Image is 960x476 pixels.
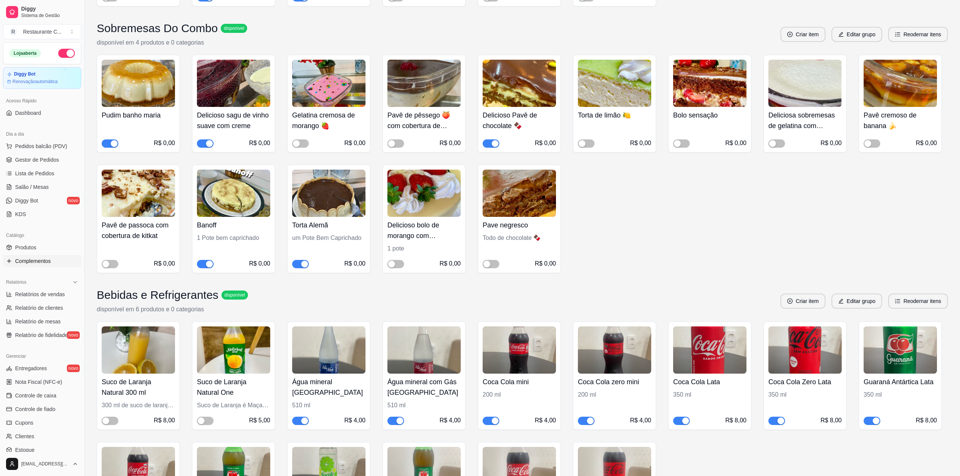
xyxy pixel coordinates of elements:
[15,378,62,386] span: Nota Fiscal (NFC-e)
[102,377,175,398] h4: Suco de Laranja Natural 300 ml
[3,455,81,473] button: [EMAIL_ADDRESS][DOMAIN_NAME]
[3,67,81,89] a: Diggy BotRenovaçãoautomática
[3,128,81,140] div: Dia a dia
[483,170,556,217] img: product-image
[102,110,175,121] h4: Pudim banho maria
[3,24,81,39] button: Select a team
[15,244,36,251] span: Produtos
[15,433,34,440] span: Clientes
[3,417,81,429] a: Cupons
[222,25,246,31] span: disponível
[197,326,270,374] img: product-image
[3,154,81,166] a: Gestor de Pedidos
[292,110,365,131] h4: Gelatina cremosa de morango 🍓
[15,405,56,413] span: Controle de fiado
[102,326,175,374] img: product-image
[15,419,33,427] span: Cupons
[15,318,61,325] span: Relatório de mesas
[3,288,81,300] a: Relatórios de vendas
[3,140,81,152] button: Pedidos balcão (PDV)
[292,60,365,107] img: product-image
[58,49,75,58] button: Alterar Status
[12,79,57,85] article: Renovação automática
[483,110,556,131] h4: Delicioso Pavê de chocolate 🍫
[578,390,651,399] div: 200 ml
[9,28,17,36] span: R
[768,377,842,387] h4: Coca Cola Zero Lata
[3,195,81,207] a: Diggy Botnovo
[197,220,270,230] h4: Banoff
[3,95,81,107] div: Acesso Rápido
[97,305,248,314] p: disponível em 6 produtos e 0 categorias
[440,416,461,425] div: R$ 4,00
[483,390,556,399] div: 200 ml
[197,401,270,410] div: Suco de Laranja é Maça 100% Suco 180 ml
[440,259,461,268] div: R$ 0,00
[387,377,461,398] h4: Água mineral com Gás [GEOGRAPHIC_DATA]
[102,60,175,107] img: product-image
[97,38,247,47] p: disponível em 4 produtos e 0 categorias
[15,156,59,164] span: Gestor de Pedidos
[768,326,842,374] img: product-image
[21,12,78,19] span: Sistema de Gestão
[673,390,746,399] div: 350 ml
[3,389,81,402] a: Controle de caixa
[15,142,67,150] span: Pedidos balcão (PDV)
[535,139,556,148] div: R$ 0,00
[578,326,651,374] img: product-image
[535,416,556,425] div: R$ 4,00
[673,60,746,107] img: product-image
[292,326,365,374] img: product-image
[97,288,218,302] h3: Bebidas e Refrigerantes
[895,298,900,304] span: ordered-list
[535,259,556,268] div: R$ 0,00
[387,401,461,410] div: 510 ml
[21,6,78,12] span: Diggy
[787,32,793,37] span: plus-circle
[578,110,651,121] h4: Torta de limão 🍋
[768,390,842,399] div: 350 ml
[15,183,49,191] span: Salão / Mesas
[821,139,842,148] div: R$ 0,00
[483,220,556,230] h4: Pave negresco
[888,27,948,42] button: ordered-listReodernar itens
[249,416,270,425] div: R$ 5,00
[292,377,365,398] h4: Água mineral [GEOGRAPHIC_DATA]
[3,241,81,253] a: Produtos
[102,170,175,217] img: product-image
[102,220,175,241] h4: Pavê de passoca com cobertura de kitkat
[15,109,41,117] span: Dashboard
[223,292,246,298] span: disponível
[344,416,365,425] div: R$ 4,00
[15,365,47,372] span: Entregadores
[197,60,270,107] img: product-image
[387,60,461,107] img: product-image
[3,350,81,362] div: Gerenciar
[3,181,81,193] a: Salão / Mesas
[387,244,461,253] div: 1 pote
[483,233,556,243] div: Todo de chocolate 🍫
[864,390,937,399] div: 350 ml
[3,229,81,241] div: Catálogo
[344,139,365,148] div: R$ 0,00
[578,377,651,387] h4: Coca Cola zero mini
[6,279,26,285] span: Relatórios
[3,208,81,220] a: KDS
[15,446,34,454] span: Estoque
[864,377,937,387] h4: Guaraná Antártica Lata
[15,331,68,339] span: Relatório de fidelidade
[292,233,365,243] div: um Pote Bem Caprichado
[673,110,746,121] h4: Bolo sensação
[292,401,365,410] div: 510 ml
[21,461,69,467] span: [EMAIL_ADDRESS][DOMAIN_NAME]
[725,416,746,425] div: R$ 8,00
[831,294,882,309] button: editEditar grupo
[864,60,937,107] img: product-image
[154,139,175,148] div: R$ 0,00
[3,167,81,179] a: Lista de Pedidos
[197,377,270,398] h4: Suco de Laranja Natural One
[97,22,218,35] h3: Sobremesas Do Combo
[3,430,81,442] a: Clientes
[780,27,825,42] button: plus-circleCriar item
[15,170,54,177] span: Lista de Pedidos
